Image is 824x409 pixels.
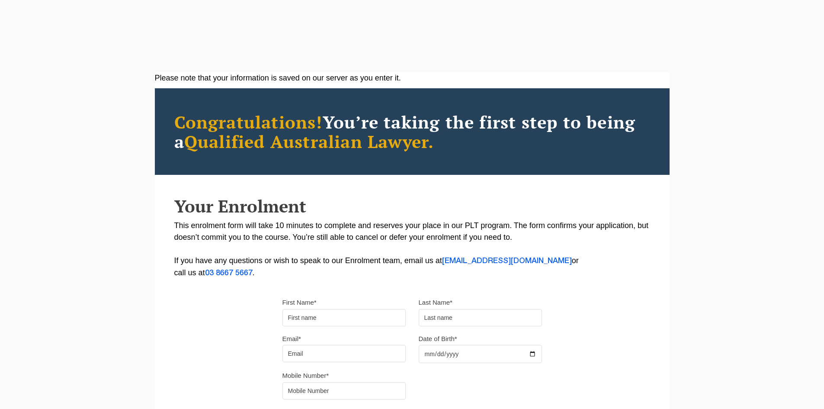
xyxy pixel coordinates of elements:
input: Email [282,345,406,362]
label: First Name* [282,298,317,307]
h2: Your Enrolment [174,196,650,216]
input: Last name [419,309,542,326]
label: Date of Birth* [419,335,457,343]
h2: You’re taking the first step to being a [174,112,650,151]
a: 03 8667 5667 [205,270,253,277]
a: [EMAIL_ADDRESS][DOMAIN_NAME] [442,258,572,264]
span: Congratulations! [174,110,323,133]
input: First name [282,309,406,326]
label: Email* [282,335,301,343]
p: This enrolment form will take 10 minutes to complete and reserves your place in our PLT program. ... [174,220,650,279]
span: Qualified Australian Lawyer. [184,130,434,153]
input: Mobile Number [282,382,406,399]
div: Please note that your information is saved on our server as you enter it. [155,72,670,84]
label: Last Name* [419,298,452,307]
label: Mobile Number* [282,371,329,380]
